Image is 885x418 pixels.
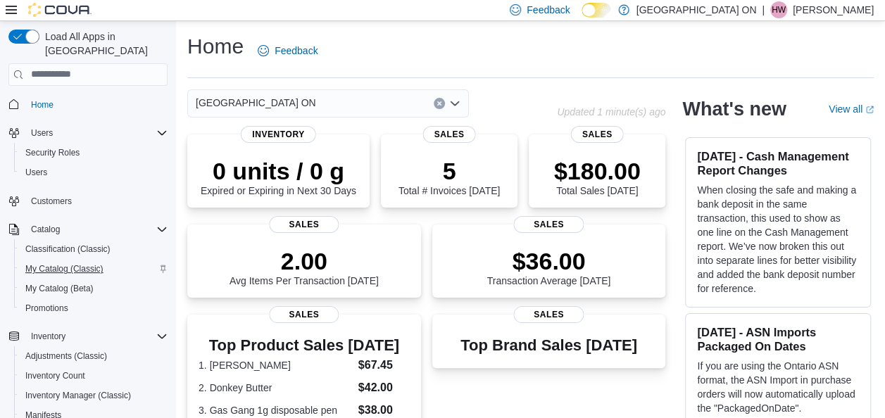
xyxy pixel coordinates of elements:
[358,379,410,396] dd: $42.00
[199,403,353,417] dt: 3. Gas Gang 1g disposable pen
[269,216,339,233] span: Sales
[25,221,65,238] button: Catalog
[14,163,173,182] button: Users
[25,193,77,210] a: Customers
[28,3,92,17] img: Cova
[14,259,173,279] button: My Catalog (Classic)
[25,96,168,113] span: Home
[14,298,173,318] button: Promotions
[20,387,168,404] span: Inventory Manager (Classic)
[31,127,53,139] span: Users
[25,96,59,113] a: Home
[3,123,173,143] button: Users
[697,149,859,177] h3: [DATE] - Cash Management Report Changes
[20,367,91,384] a: Inventory Count
[449,98,460,109] button: Open list of options
[571,126,624,143] span: Sales
[25,303,68,314] span: Promotions
[20,280,99,297] a: My Catalog (Beta)
[3,327,173,346] button: Inventory
[554,157,641,196] div: Total Sales [DATE]
[25,350,107,362] span: Adjustments (Classic)
[201,157,356,185] p: 0 units / 0 g
[770,1,787,18] div: Heather White
[554,157,641,185] p: $180.00
[25,328,71,345] button: Inventory
[557,106,665,118] p: Updated 1 minute(s) ago
[230,247,379,275] p: 2.00
[762,1,765,18] p: |
[514,216,584,233] span: Sales
[14,239,173,259] button: Classification (Classic)
[199,381,353,395] dt: 2. Donkey Butter
[358,357,410,374] dd: $67.45
[487,247,611,286] div: Transaction Average [DATE]
[187,32,244,61] h1: Home
[20,260,109,277] a: My Catalog (Classic)
[31,196,72,207] span: Customers
[25,221,168,238] span: Catalog
[14,279,173,298] button: My Catalog (Beta)
[25,147,80,158] span: Security Roles
[582,3,611,18] input: Dark Mode
[3,220,173,239] button: Catalog
[460,337,637,354] h3: Top Brand Sales [DATE]
[230,247,379,286] div: Avg Items Per Transaction [DATE]
[829,103,874,115] a: View allExternal link
[25,328,168,345] span: Inventory
[20,348,113,365] a: Adjustments (Classic)
[398,157,500,185] p: 5
[31,99,54,110] span: Home
[196,94,316,111] span: [GEOGRAPHIC_DATA] ON
[20,241,116,258] a: Classification (Classic)
[25,370,85,381] span: Inventory Count
[241,126,316,143] span: Inventory
[25,243,111,255] span: Classification (Classic)
[20,300,168,317] span: Promotions
[527,3,570,17] span: Feedback
[275,44,318,58] span: Feedback
[20,144,85,161] a: Security Roles
[14,386,173,405] button: Inventory Manager (Classic)
[636,1,757,18] p: [GEOGRAPHIC_DATA] ON
[398,157,500,196] div: Total # Invoices [DATE]
[514,306,584,323] span: Sales
[25,167,47,178] span: Users
[31,331,65,342] span: Inventory
[269,306,339,323] span: Sales
[31,224,60,235] span: Catalog
[682,98,786,120] h2: What's new
[20,300,74,317] a: Promotions
[20,280,168,297] span: My Catalog (Beta)
[20,144,168,161] span: Security Roles
[25,283,94,294] span: My Catalog (Beta)
[3,191,173,211] button: Customers
[25,192,168,210] span: Customers
[201,157,356,196] div: Expired or Expiring in Next 30 Days
[423,126,476,143] span: Sales
[793,1,874,18] p: [PERSON_NAME]
[25,390,131,401] span: Inventory Manager (Classic)
[25,125,58,141] button: Users
[20,241,168,258] span: Classification (Classic)
[199,337,410,354] h3: Top Product Sales [DATE]
[20,164,168,181] span: Users
[697,359,859,415] p: If you are using the Ontario ASN format, the ASN Import in purchase orders will now automatically...
[487,247,611,275] p: $36.00
[20,367,168,384] span: Inventory Count
[14,346,173,366] button: Adjustments (Classic)
[20,348,168,365] span: Adjustments (Classic)
[199,358,353,372] dt: 1. [PERSON_NAME]
[434,98,445,109] button: Clear input
[14,143,173,163] button: Security Roles
[14,366,173,386] button: Inventory Count
[697,325,859,353] h3: [DATE] - ASN Imports Packaged On Dates
[3,94,173,115] button: Home
[697,183,859,296] p: When closing the safe and making a bank deposit in the same transaction, this used to show as one...
[25,263,103,274] span: My Catalog (Classic)
[20,164,53,181] a: Users
[39,30,168,58] span: Load All Apps in [GEOGRAPHIC_DATA]
[772,1,786,18] span: HW
[865,106,874,114] svg: External link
